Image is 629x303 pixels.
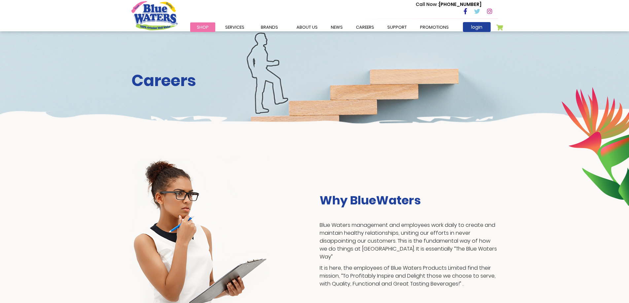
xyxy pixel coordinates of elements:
[561,87,629,206] img: career-intro-leaves.png
[197,24,209,30] span: Shop
[261,24,278,30] span: Brands
[225,24,244,30] span: Services
[190,22,215,32] a: Shop
[413,22,455,32] a: Promotions
[381,22,413,32] a: support
[349,22,381,32] a: careers
[254,22,285,32] a: Brands
[416,1,439,8] span: Call Now :
[320,193,498,207] h3: Why BlueWaters
[324,22,349,32] a: News
[131,1,178,30] a: store logo
[463,22,491,32] a: login
[290,22,324,32] a: about us
[320,264,498,288] p: It is here, the employees of Blue Waters Products Limited find their mission, “To Profitably Insp...
[416,1,481,8] p: [PHONE_NUMBER]
[131,71,498,90] h2: Careers
[219,22,251,32] a: Services
[320,221,498,261] p: Blue Waters management and employees work daily to create and maintain healthy relationships, uni...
